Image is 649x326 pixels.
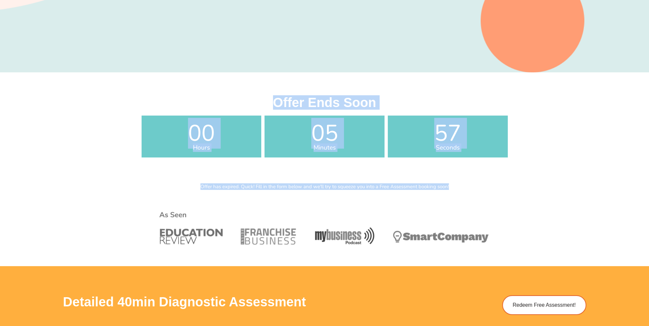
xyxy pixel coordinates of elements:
h3: Detailed 40min Diagnostic Assessment [63,295,416,308]
span: 00 [142,122,262,145]
span: Seconds [388,145,508,151]
span: 05 [265,122,384,145]
p: Offer has expired. Quick! Fill in the form below and we'll try to squeeze you into a Free Assessm... [138,184,511,189]
span: 57 [388,122,508,145]
h3: Offer Ends Soon [142,96,508,109]
iframe: Chat Widget [616,295,649,326]
a: Redeem Free Assessment! [502,295,586,315]
img: Year 10 Science Tutoring [157,196,492,263]
span: Redeem Free Assessment! [513,302,576,308]
span: Hours [142,145,262,151]
span: Minutes [265,145,384,151]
